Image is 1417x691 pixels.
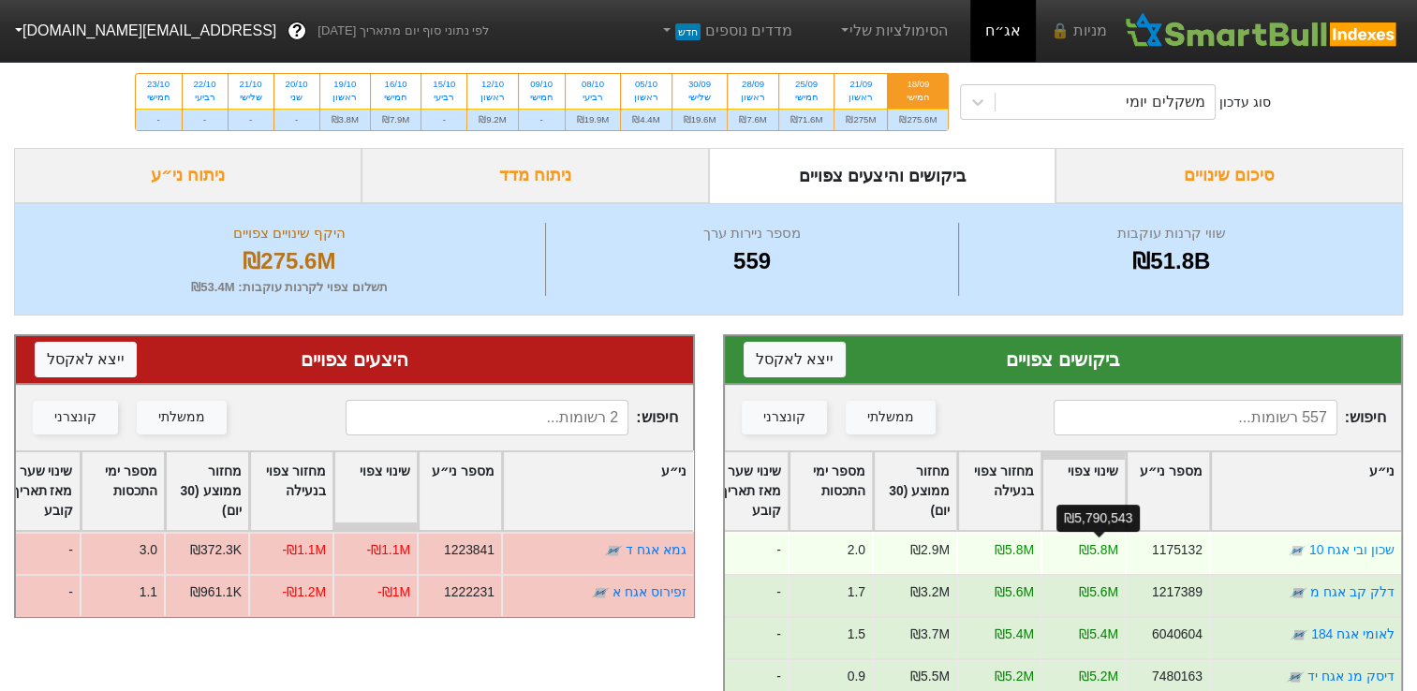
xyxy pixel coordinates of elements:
[1152,540,1203,560] div: 1175132
[136,109,182,130] div: -
[964,244,1379,278] div: ₪51.8B
[867,407,914,428] div: ממשלתי
[739,78,766,91] div: 28/09
[888,109,948,130] div: ₪275.6M
[332,91,359,104] div: ראשון
[194,91,216,104] div: רביעי
[1289,583,1307,602] img: tase link
[433,91,455,104] div: רביעי
[591,583,610,602] img: tase link
[830,12,955,50] a: הסימולציות שלי
[1152,582,1203,602] div: 1217389
[739,91,766,104] div: ראשון
[81,452,164,530] div: Toggle SortBy
[166,452,248,530] div: Toggle SortBy
[848,540,865,560] div: 2.0
[675,23,701,40] span: חדש
[763,407,805,428] div: קונצרני
[332,78,359,91] div: 19/10
[189,540,241,560] div: ₪372.3K
[366,540,410,560] div: -₪1.1M
[1042,452,1125,530] div: Toggle SortBy
[317,22,489,40] span: לפי נתוני סוף יום מתאריך [DATE]
[703,616,788,658] div: -
[779,109,834,130] div: ₪71.6M
[139,540,156,560] div: 3.0
[613,584,686,599] a: זפירוס אגח א
[846,78,876,91] div: 21/09
[684,78,716,91] div: 30/09
[371,109,421,130] div: ₪7.9M
[1054,400,1337,435] input: 557 רשומות...
[705,452,788,530] div: Toggle SortBy
[846,401,936,434] button: ממשלתי
[651,12,800,50] a: מדדים נוספיםחדש
[995,667,1034,686] div: ₪5.2M
[320,109,370,130] div: ₪3.8M
[189,582,241,602] div: ₪961.1K
[519,109,565,130] div: -
[1122,12,1402,50] img: SmartBull
[995,540,1034,560] div: ₪5.8M
[362,148,709,203] div: ניתוח מדד
[467,109,517,130] div: ₪9.2M
[1152,667,1203,686] div: 7480163
[1079,582,1118,602] div: ₪5.6M
[1311,626,1395,641] a: לאומי אגח 184
[1307,669,1395,684] a: דיסק מנ אגח יד
[292,19,303,44] span: ?
[1127,452,1209,530] div: Toggle SortBy
[377,582,410,602] div: -₪1M
[632,91,659,104] div: ראשון
[958,452,1041,530] div: Toggle SortBy
[703,532,788,574] div: -
[910,625,950,644] div: ₪3.7M
[240,78,262,91] div: 21/10
[443,540,494,560] div: 1223841
[709,148,1056,203] div: ביקושים והיצעים צפויים
[282,582,326,602] div: -₪1.2M
[147,91,170,104] div: חמישי
[1286,668,1305,686] img: tase link
[910,540,950,560] div: ₪2.9M
[286,91,308,104] div: שני
[346,400,678,435] span: חיפוש :
[1219,93,1271,112] div: סוג עדכון
[910,667,950,686] div: ₪5.5M
[621,109,671,130] div: ₪4.4M
[834,109,887,130] div: ₪275M
[684,91,716,104] div: שלישי
[194,78,216,91] div: 22/10
[790,78,823,91] div: 25/09
[848,625,865,644] div: 1.5
[334,452,417,530] div: Toggle SortBy
[38,244,540,278] div: ₪275.6M
[604,541,623,560] img: tase link
[846,91,876,104] div: ראשון
[33,401,118,434] button: קונצרני
[240,91,262,104] div: שלישי
[577,91,610,104] div: רביעי
[35,342,137,377] button: ייצא לאקסל
[910,582,950,602] div: ₪3.2M
[419,452,501,530] div: Toggle SortBy
[382,78,409,91] div: 16/10
[626,542,686,557] a: גמא אגח ד
[147,78,170,91] div: 23/10
[1310,584,1395,599] a: דלק קב אגח מ
[183,109,228,130] div: -
[282,540,326,560] div: -₪1.1M
[38,278,540,297] div: תשלום צפוי לקרנות עוקבות : ₪53.4M
[1056,505,1140,532] div: ₪5,790,543
[848,667,865,686] div: 0.9
[382,91,409,104] div: חמישי
[1152,625,1203,644] div: 6040604
[1288,541,1306,560] img: tase link
[139,582,156,602] div: 1.1
[433,78,455,91] div: 15/10
[1079,625,1118,644] div: ₪5.4M
[848,582,865,602] div: 1.7
[728,109,777,130] div: ₪7.6M
[566,109,621,130] div: ₪19.9M
[551,223,954,244] div: מספר ניירות ערך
